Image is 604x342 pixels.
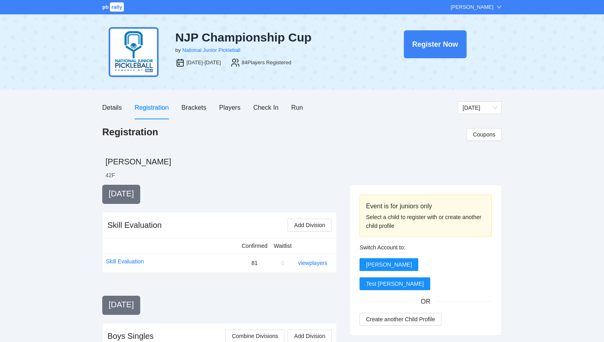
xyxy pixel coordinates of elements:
[107,330,154,342] div: Boys Singles
[366,315,435,324] span: Create another Child Profile
[242,59,291,67] div: 84 Players Registered
[232,332,278,340] span: Combine Divisions
[106,257,144,266] a: Skill Evaluation
[415,297,437,306] span: OR
[105,156,502,167] h2: [PERSON_NAME]
[187,59,221,67] div: [DATE]-[DATE]
[238,253,271,272] td: 81
[463,102,497,114] span: Thursday
[102,4,125,10] a: pbrally
[404,30,467,58] button: Register Now
[175,30,362,45] div: NJP Championship Cup
[175,46,181,54] div: by
[110,2,124,12] span: rally
[102,103,122,113] div: Details
[109,300,134,309] span: [DATE]
[109,27,159,77] img: njp-logo2.png
[291,103,303,113] div: Run
[366,260,412,269] span: [PERSON_NAME]
[360,313,441,326] button: Create another Child Profile
[105,171,115,179] li: 42 F
[102,126,158,138] h1: Registration
[366,213,485,230] div: Select a child to register with or create another child profile
[298,260,327,266] a: view players
[107,219,162,231] div: Skill Evaluation
[253,103,278,113] div: Check In
[473,130,495,139] span: Coupons
[360,258,418,271] button: [PERSON_NAME]
[294,332,325,340] span: Add Division
[467,128,502,141] button: Coupons
[366,279,424,288] span: Test [PERSON_NAME]
[181,103,206,113] div: Brackets
[294,221,325,229] span: Add Division
[135,103,169,113] div: Registration
[288,219,332,231] button: Add Division
[242,241,268,250] div: Confirmed
[274,241,292,250] div: Waitlist
[281,260,284,266] span: 0
[109,189,134,198] span: [DATE]
[102,4,109,10] span: pb
[219,103,240,113] div: Players
[497,4,502,10] span: down
[360,243,492,252] div: Switch Account to:
[451,3,493,11] div: [PERSON_NAME]
[366,201,485,211] div: Event is for juniors only
[182,47,240,53] a: National Junior Pickleball
[360,277,430,290] button: Test [PERSON_NAME]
